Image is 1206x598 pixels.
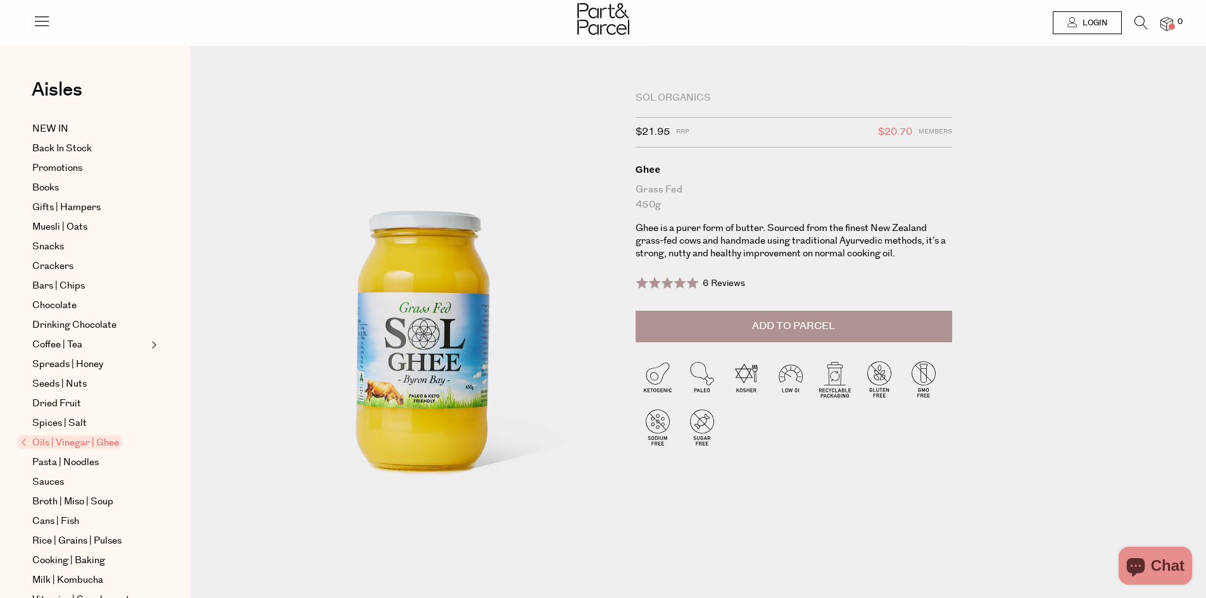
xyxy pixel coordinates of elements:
[21,435,148,451] a: Oils | Vinegar | Ghee
[752,319,835,333] span: Add to Parcel
[32,533,122,549] span: Rice | Grains | Pulses
[32,259,148,274] a: Crackers
[32,200,101,215] span: Gifts | Hampers
[32,180,59,196] span: Books
[32,76,82,104] span: Aisles
[1079,18,1107,28] span: Login
[148,337,157,352] button: Expand/Collapse Coffee | Tea
[32,475,64,490] span: Sauces
[32,416,148,431] a: Spices | Salt
[32,573,148,588] a: Milk | Kombucha
[857,357,901,401] img: P_P-ICONS-Live_Bec_V11_Gluten_Free.svg
[32,121,68,137] span: NEW IN
[32,416,87,431] span: Spices | Salt
[32,278,85,294] span: Bars | Chips
[32,161,148,176] a: Promotions
[32,80,82,112] a: Aisles
[32,573,103,588] span: Milk | Kombucha
[32,494,148,509] a: Broth | Miso | Soup
[32,141,92,156] span: Back In Stock
[32,475,148,490] a: Sauces
[636,405,680,449] img: P_P-ICONS-Live_Bec_V11_Sodium_Free.svg
[32,298,77,313] span: Chocolate
[636,163,952,176] div: Ghee
[636,222,952,260] p: Ghee is a purer form of butter. Sourced from the finest New Zealand grass-fed cows and handmade u...
[769,357,813,401] img: P_P-ICONS-Live_Bec_V11_Low_Gi.svg
[878,124,912,140] span: $20.70
[636,92,952,104] div: Sol Organics
[1053,11,1122,34] a: Login
[32,318,148,333] a: Drinking Chocolate
[636,124,670,140] span: $21.95
[724,357,769,401] img: P_P-ICONS-Live_Bec_V11_Kosher.svg
[32,514,79,529] span: Cans | Fish
[676,124,689,140] span: RRP
[680,405,724,449] img: P_P-ICONS-Live_Bec_V11_Sugar_Free.svg
[32,278,148,294] a: Bars | Chips
[32,494,113,509] span: Broth | Miso | Soup
[32,514,148,529] a: Cans | Fish
[32,200,148,215] a: Gifts | Hampers
[32,318,116,333] span: Drinking Chocolate
[18,435,122,449] span: Oils | Vinegar | Ghee
[636,357,680,401] img: P_P-ICONS-Live_Bec_V11_Ketogenic.svg
[636,311,952,342] button: Add to Parcel
[813,357,857,401] img: P_P-ICONS-Live_Bec_V11_Recyclable_Packaging.svg
[1160,17,1173,30] a: 0
[1115,547,1196,588] inbox-online-store-chat: Shopify online store chat
[32,121,148,137] a: NEW IN
[703,277,745,290] span: 6 Reviews
[32,357,148,372] a: Spreads | Honey
[680,357,724,401] img: P_P-ICONS-Live_Bec_V11_Paleo.svg
[32,396,81,411] span: Dried Fruit
[32,239,148,254] a: Snacks
[32,377,87,392] span: Seeds | Nuts
[32,298,148,313] a: Chocolate
[32,239,64,254] span: Snacks
[901,357,946,401] img: P_P-ICONS-Live_Bec_V11_GMO_Free.svg
[1174,16,1186,28] span: 0
[32,553,148,568] a: Cooking | Baking
[32,337,82,352] span: Coffee | Tea
[577,3,629,35] img: Part&Parcel
[636,182,952,213] div: Grass Fed 450g
[32,533,148,549] a: Rice | Grains | Pulses
[228,96,617,555] img: Ghee
[32,357,103,372] span: Spreads | Honey
[32,180,148,196] a: Books
[32,337,148,352] a: Coffee | Tea
[32,455,99,470] span: Pasta | Noodles
[32,220,87,235] span: Muesli | Oats
[32,220,148,235] a: Muesli | Oats
[32,396,148,411] a: Dried Fruit
[32,141,148,156] a: Back In Stock
[32,455,148,470] a: Pasta | Noodles
[919,124,952,140] span: Members
[32,259,73,274] span: Crackers
[32,161,82,176] span: Promotions
[32,377,148,392] a: Seeds | Nuts
[32,553,105,568] span: Cooking | Baking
